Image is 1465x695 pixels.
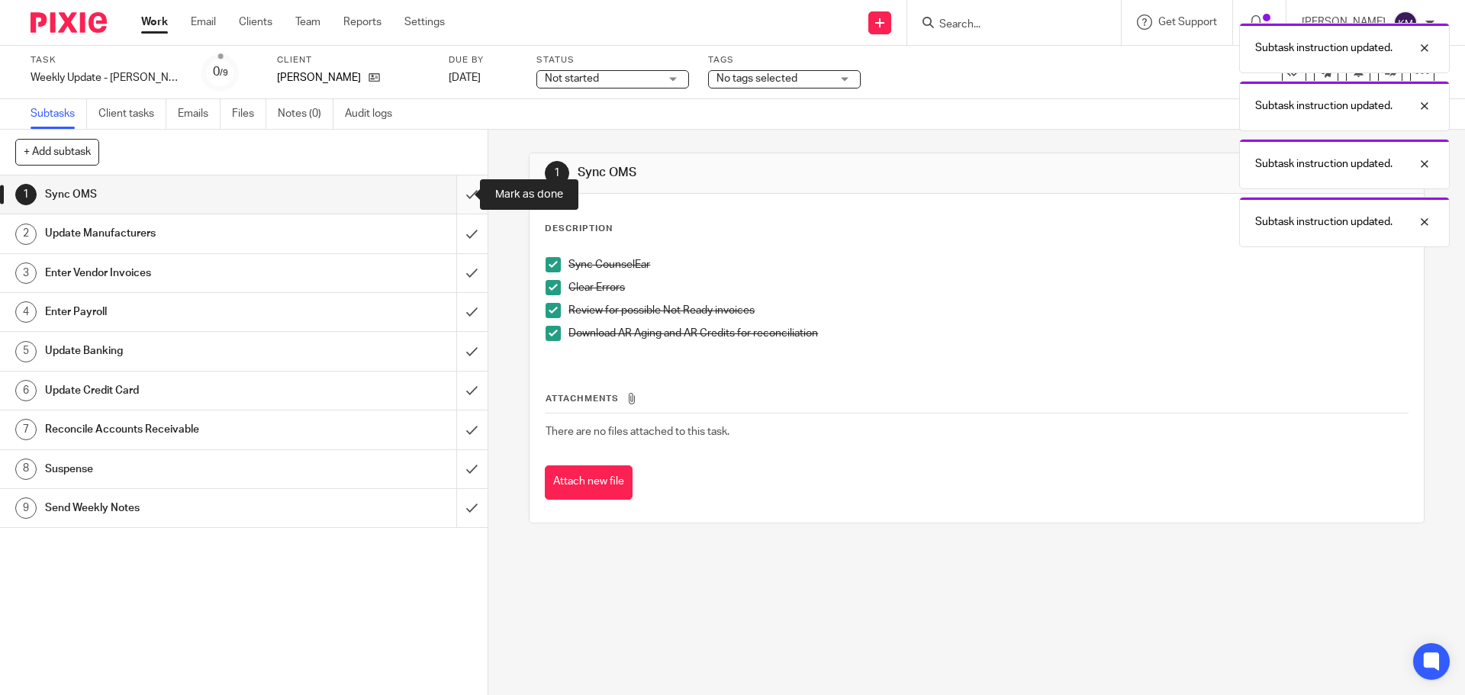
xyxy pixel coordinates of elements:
span: Attachments [546,394,619,403]
p: Clear Errors [568,280,1407,295]
a: Subtasks [31,99,87,129]
div: 4 [15,301,37,323]
h1: Suspense [45,458,309,481]
div: 5 [15,341,37,362]
h1: Reconcile Accounts Receivable [45,418,309,441]
div: 2 [15,224,37,245]
span: There are no files attached to this task. [546,426,729,437]
div: 7 [15,419,37,440]
h1: Enter Vendor Invoices [45,262,309,285]
p: Subtask instruction updated. [1255,40,1393,56]
a: Emails [178,99,221,129]
div: Weekly Update - Carter [31,70,183,85]
label: Status [536,54,689,66]
a: Files [232,99,266,129]
a: Work [141,14,168,30]
p: Review for possible Not Ready invoices [568,303,1407,318]
p: Subtask instruction updated. [1255,98,1393,114]
a: Clients [239,14,272,30]
img: Pixie [31,12,107,33]
a: Settings [404,14,445,30]
span: [DATE] [449,72,481,83]
a: Team [295,14,320,30]
small: /9 [220,69,228,77]
h1: Enter Payroll [45,301,309,323]
p: Sync CounselEar [568,257,1407,272]
p: [PERSON_NAME] [277,70,361,85]
a: Audit logs [345,99,404,129]
label: Task [31,54,183,66]
a: Client tasks [98,99,166,129]
p: Subtask instruction updated. [1255,214,1393,230]
h1: Update Manufacturers [45,222,309,245]
p: Subtask instruction updated. [1255,156,1393,172]
div: 6 [15,380,37,401]
h1: Update Credit Card [45,379,309,402]
a: Reports [343,14,382,30]
div: 0 [213,63,228,81]
button: Attach new file [545,465,633,500]
label: Tags [708,54,861,66]
h1: Send Weekly Notes [45,497,309,520]
h1: Sync OMS [578,165,1009,181]
div: 1 [545,161,569,185]
div: Weekly Update - [PERSON_NAME] [31,70,183,85]
h1: Update Banking [45,339,309,362]
p: Description [545,223,613,235]
div: 8 [15,459,37,480]
div: 9 [15,497,37,519]
label: Client [277,54,430,66]
p: Download AR Aging and AR Credits for reconciliation [568,326,1407,341]
span: Not started [545,73,599,84]
div: 1 [15,184,37,205]
div: 3 [15,262,37,284]
label: Due by [449,54,517,66]
a: Email [191,14,216,30]
h1: Sync OMS [45,183,309,206]
a: Notes (0) [278,99,333,129]
img: svg%3E [1393,11,1418,35]
button: + Add subtask [15,139,99,165]
span: No tags selected [716,73,797,84]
